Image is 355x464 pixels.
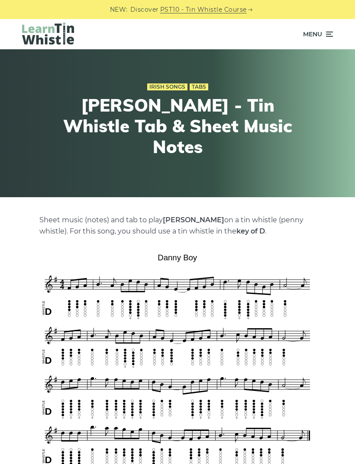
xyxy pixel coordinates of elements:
a: Tabs [190,83,208,90]
strong: key of D [236,227,265,235]
h1: [PERSON_NAME] - Tin Whistle Tab & Sheet Music Notes [61,95,294,157]
strong: [PERSON_NAME] [163,216,224,224]
a: Irish Songs [147,83,187,90]
span: Menu [303,23,322,45]
img: LearnTinWhistle.com [22,22,74,45]
p: Sheet music (notes) and tab to play on a tin whistle (penny whistle). For this song, you should u... [39,214,316,237]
